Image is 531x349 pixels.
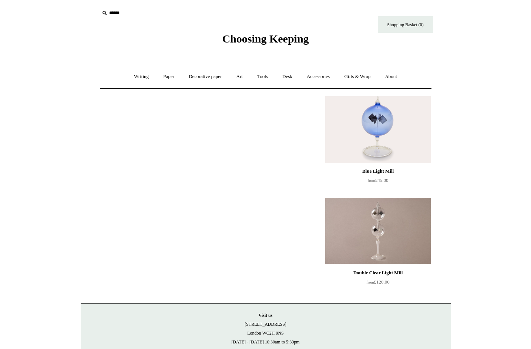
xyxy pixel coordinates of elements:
[327,167,429,176] div: Blue Light Mill
[127,67,155,87] a: Writing
[325,198,430,264] a: Double Clear Light Mill Double Clear Light Mill
[337,67,377,87] a: Gifts & Wrap
[325,268,430,299] a: Double Clear Light Mill from£120.00
[327,268,429,277] div: Double Clear Light Mill
[222,33,309,45] span: Choosing Keeping
[276,67,299,87] a: Desk
[325,167,430,197] a: Blue Light Mill from£45.00
[300,67,336,87] a: Accessories
[230,67,249,87] a: Art
[368,177,389,183] span: £45.00
[366,279,389,285] span: £120.00
[366,280,374,284] span: from
[182,67,228,87] a: Decorative paper
[325,96,430,163] a: Blue Light Mill Blue Light Mill
[378,67,404,87] a: About
[222,38,309,44] a: Choosing Keeping
[368,179,375,183] span: from
[325,198,430,264] img: Double Clear Light Mill
[378,16,433,33] a: Shopping Basket (0)
[325,96,430,163] img: Blue Light Mill
[251,67,275,87] a: Tools
[157,67,181,87] a: Paper
[259,313,273,318] strong: Visit us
